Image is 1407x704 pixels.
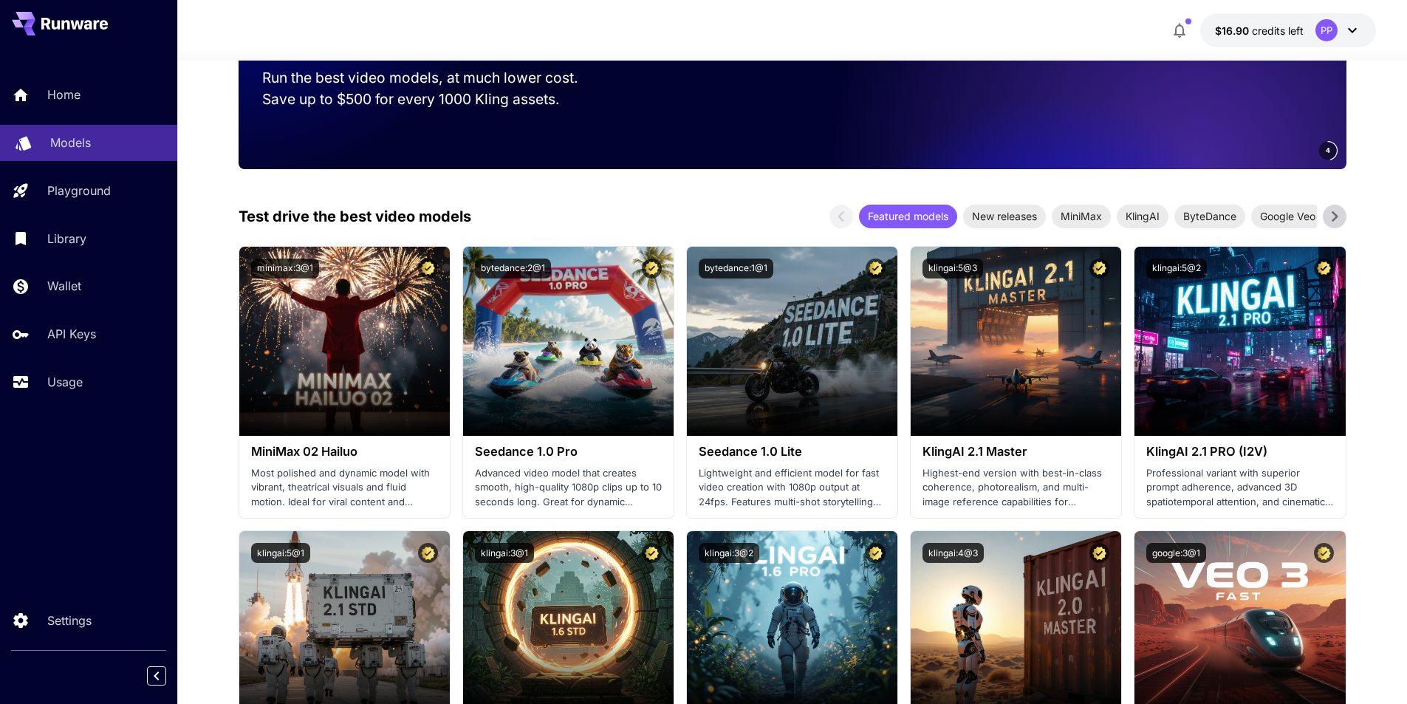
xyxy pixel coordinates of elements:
div: ByteDance [1174,205,1245,228]
button: Certified Model – Vetted for best performance and includes a commercial license. [1314,259,1334,278]
span: KlingAI [1117,208,1168,224]
span: MiniMax [1052,208,1111,224]
div: KlingAI [1117,205,1168,228]
button: Certified Model – Vetted for best performance and includes a commercial license. [866,259,886,278]
p: Professional variant with superior prompt adherence, advanced 3D spatiotemporal attention, and ci... [1146,466,1333,510]
div: $16.90147 [1215,23,1304,38]
p: Test drive the best video models [239,205,471,228]
button: Certified Model – Vetted for best performance and includes a commercial license. [1089,543,1109,563]
button: google:3@1 [1146,543,1206,563]
div: Featured models [859,205,957,228]
span: 4 [1326,145,1330,156]
p: Models [50,134,91,151]
p: Home [47,86,81,103]
div: New releases [963,205,1046,228]
img: alt [911,247,1121,436]
p: Library [47,230,86,247]
p: Most polished and dynamic model with vibrant, theatrical visuals and fluid motion. Ideal for vira... [251,466,438,510]
p: Save up to $500 for every 1000 Kling assets. [262,89,606,110]
span: Google Veo [1251,208,1324,224]
button: Collapse sidebar [147,666,166,686]
img: alt [1134,247,1345,436]
button: klingai:3@2 [699,543,759,563]
span: $16.90 [1215,24,1252,37]
span: credits left [1252,24,1304,37]
button: klingai:5@1 [251,543,310,563]
div: MiniMax [1052,205,1111,228]
button: klingai:5@3 [922,259,983,278]
h3: KlingAI 2.1 Master [922,445,1109,459]
span: ByteDance [1174,208,1245,224]
button: Certified Model – Vetted for best performance and includes a commercial license. [866,543,886,563]
span: Featured models [859,208,957,224]
span: New releases [963,208,1046,224]
p: Run the best video models, at much lower cost. [262,67,606,89]
h3: Seedance 1.0 Pro [475,445,662,459]
button: Certified Model – Vetted for best performance and includes a commercial license. [642,259,662,278]
img: alt [463,247,674,436]
p: Advanced video model that creates smooth, high-quality 1080p clips up to 10 seconds long. Great f... [475,466,662,510]
button: Certified Model – Vetted for best performance and includes a commercial license. [418,543,438,563]
img: alt [239,247,450,436]
h3: KlingAI 2.1 PRO (I2V) [1146,445,1333,459]
button: klingai:3@1 [475,543,534,563]
button: Certified Model – Vetted for best performance and includes a commercial license. [418,259,438,278]
button: Certified Model – Vetted for best performance and includes a commercial license. [642,543,662,563]
p: Settings [47,612,92,629]
p: Lightweight and efficient model for fast video creation with 1080p output at 24fps. Features mult... [699,466,886,510]
img: alt [687,247,897,436]
button: Certified Model – Vetted for best performance and includes a commercial license. [1089,259,1109,278]
h3: Seedance 1.0 Lite [699,445,886,459]
button: Certified Model – Vetted for best performance and includes a commercial license. [1314,543,1334,563]
p: Wallet [47,277,81,295]
div: Collapse sidebar [158,663,177,689]
div: PP [1315,19,1338,41]
p: API Keys [47,325,96,343]
div: Google Veo [1251,205,1324,228]
p: Usage [47,373,83,391]
p: Highest-end version with best-in-class coherence, photorealism, and multi-image reference capabil... [922,466,1109,510]
p: Playground [47,182,111,199]
button: klingai:4@3 [922,543,984,563]
button: bytedance:1@1 [699,259,773,278]
button: klingai:5@2 [1146,259,1207,278]
button: $16.90147PP [1200,13,1376,47]
h3: MiniMax 02 Hailuo [251,445,438,459]
button: bytedance:2@1 [475,259,551,278]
